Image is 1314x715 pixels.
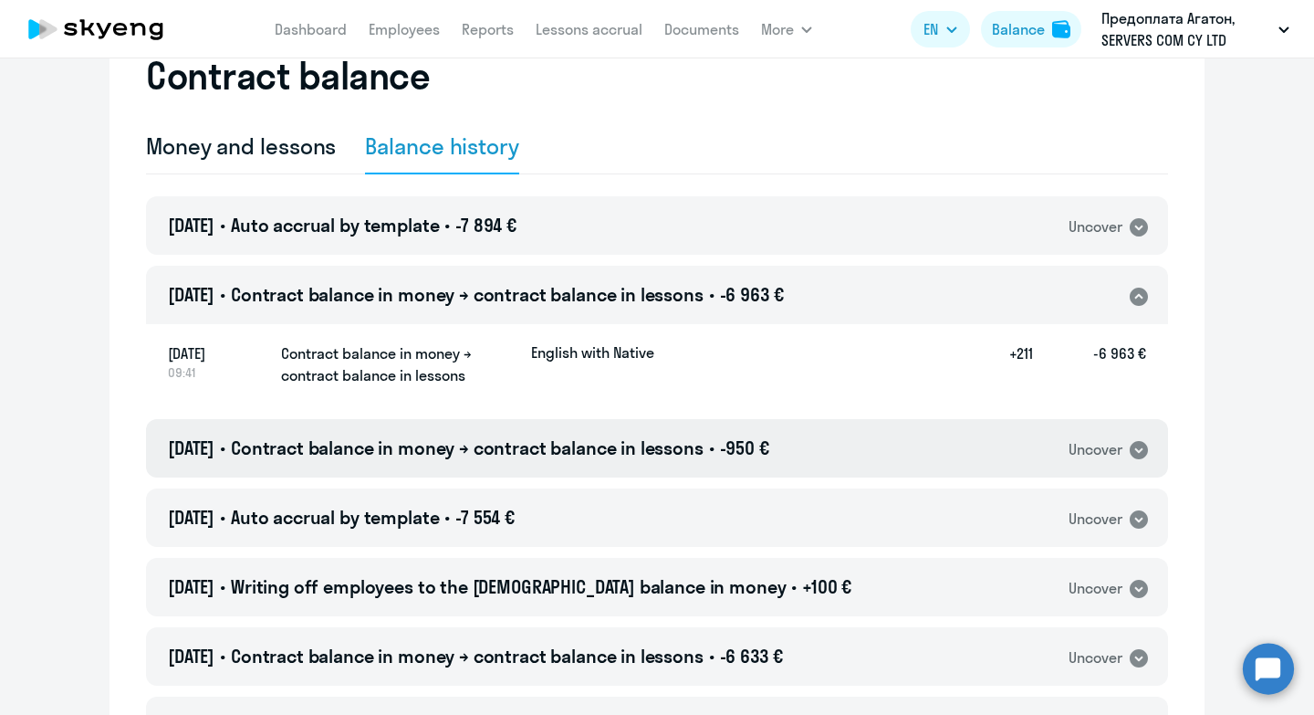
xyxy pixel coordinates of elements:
button: EN [911,11,970,47]
div: Balance history [365,131,519,161]
span: [DATE] [168,342,266,364]
span: Contract balance in money → contract balance in lessons [231,436,704,459]
span: -7 554 € [455,506,515,529]
a: Employees [369,20,440,38]
button: Balancebalance [981,11,1081,47]
span: -7 894 € [455,214,516,237]
span: [DATE] [168,575,214,598]
span: [DATE] [168,436,214,459]
a: Dashboard [275,20,347,38]
span: • [709,283,714,306]
span: • [220,214,225,237]
span: More [761,18,794,40]
span: • [220,645,225,668]
span: Auto accrual by template [231,214,439,237]
span: [DATE] [168,214,214,237]
div: Balance [992,18,1045,40]
div: Uncover [1069,216,1122,238]
h5: Contract balance in money → contract balance in lessons [281,342,516,386]
div: Uncover [1069,647,1122,669]
span: • [444,214,450,237]
span: +100 € [802,575,851,598]
span: -6 633 € [720,645,783,668]
a: Reports [462,20,514,38]
span: • [791,575,797,598]
span: • [220,506,225,529]
p: English with Native [531,342,654,363]
span: • [220,283,225,306]
a: Lessons accrual [536,20,642,38]
span: Contract balance in money → contract balance in lessons [231,283,704,306]
span: EN [923,18,938,40]
span: Writing off employees to the [DEMOGRAPHIC_DATA] balance in money [231,575,786,598]
h2: Contract balance [146,54,430,98]
div: Uncover [1069,438,1122,461]
span: • [709,436,714,459]
span: [DATE] [168,506,214,529]
a: Documents [664,20,739,38]
span: • [709,645,714,668]
span: -6 963 € [720,283,784,306]
p: Предоплата Агатон, SERVERS COM CY LTD [1101,7,1271,51]
img: balance [1052,20,1070,38]
span: Contract balance in money → contract balance in lessons [231,645,704,668]
button: Предоплата Агатон, SERVERS COM CY LTD [1092,7,1298,51]
h5: -6 963 € [1033,342,1146,388]
span: [DATE] [168,283,214,306]
span: Auto accrual by template [231,506,439,529]
span: • [220,575,225,598]
span: • [220,436,225,459]
span: [DATE] [168,645,214,668]
span: -950 € [720,436,769,459]
div: Money and lessons [146,131,336,161]
button: More [761,11,812,47]
h5: +211 [975,342,1033,388]
div: Uncover [1069,577,1122,600]
span: • [444,506,450,529]
span: 09:41 [168,364,266,381]
div: Uncover [1069,508,1122,531]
